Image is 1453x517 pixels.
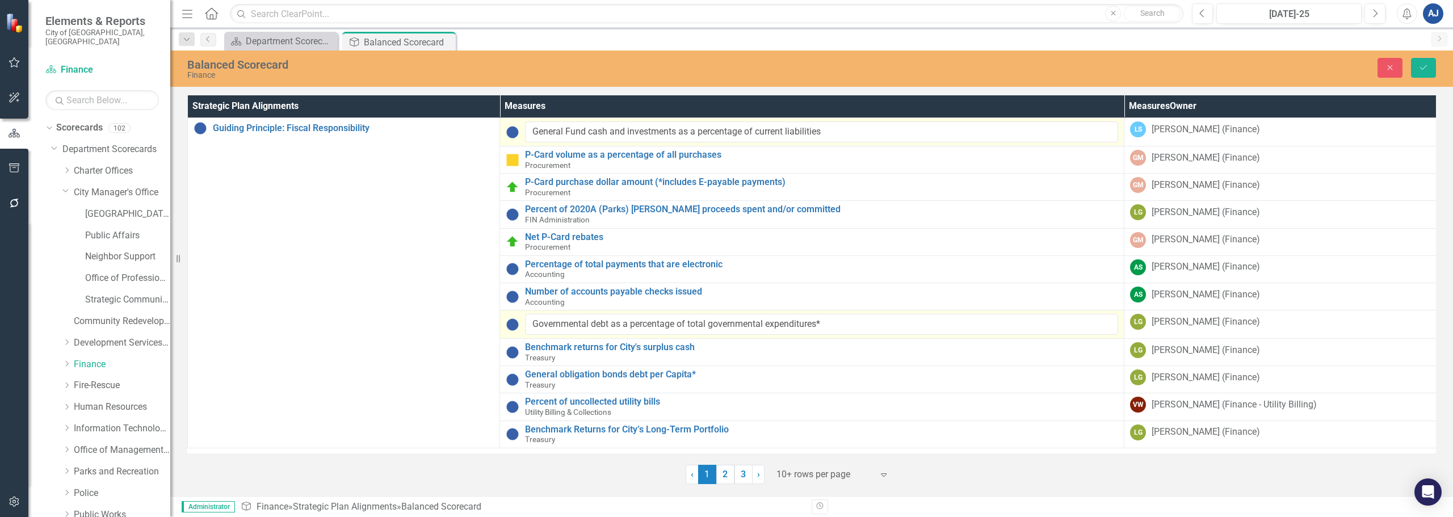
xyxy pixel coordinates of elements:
a: General obligation bonds debt per Capita* [525,369,1118,380]
div: GM [1130,150,1146,166]
img: ClearPoint Strategy [6,13,26,33]
div: GM [1130,232,1146,248]
div: LG [1130,314,1146,330]
div: LG [1130,369,1146,385]
a: Fire-Rescue [74,379,170,392]
a: 3 [734,465,753,484]
div: [PERSON_NAME] (Finance) [1152,344,1260,357]
div: [PERSON_NAME] (Finance) [1152,288,1260,301]
span: Accounting [525,270,565,279]
img: Monitoring Progress [506,153,519,167]
div: [PERSON_NAME] (Finance) [1152,179,1260,192]
div: AS [1130,287,1146,302]
span: Treasury [525,353,555,362]
span: Utility Billing & Collections [525,407,611,417]
div: [PERSON_NAME] (Finance) [1152,152,1260,165]
span: Elements & Reports [45,14,159,28]
a: Charter Offices [74,165,170,178]
input: Search ClearPoint... [230,4,1183,24]
a: Percent of 2020A (Parks) [PERSON_NAME] proceeds spent and/or committed [525,204,1118,215]
span: Procurement [525,161,570,170]
a: Police [74,487,170,500]
div: 102 [108,123,131,133]
a: [GEOGRAPHIC_DATA] [85,208,170,221]
span: Treasury [525,435,555,444]
a: Strategic Plan Alignments [293,501,397,512]
div: GM [1130,177,1146,193]
a: P-Card purchase dollar amount (*includes E-payable payments) [525,177,1118,187]
a: Scorecards [56,121,103,134]
a: Number of accounts payable checks issued [525,287,1118,297]
img: Information Unavailable [506,208,519,221]
a: Benchmark returns for City's surplus cash [525,342,1118,352]
div: [PERSON_NAME] (Finance - Utility Billing) [1152,398,1317,411]
a: Finance [257,501,288,512]
a: Neighbor Support [85,250,170,263]
a: Information Technology Services [74,422,170,435]
div: [DATE]-25 [1220,7,1358,21]
a: Guiding Principle: Fiscal Responsibility [213,123,494,133]
img: Information Unavailable [506,346,519,359]
a: Office of Management and Budget [74,444,170,457]
div: » » [241,501,803,514]
div: Balanced Scorecard [364,35,453,49]
img: Information Unavailable [506,262,519,276]
a: Finance [45,64,159,77]
a: Department Scorecards [62,143,170,156]
small: City of [GEOGRAPHIC_DATA], [GEOGRAPHIC_DATA] [45,28,159,47]
a: Development Services Department [74,337,170,350]
a: 2 [716,465,734,484]
img: Information Unavailable [506,290,519,304]
span: Procurement [525,242,570,251]
a: Percent of uncollected utility bills [525,397,1118,407]
img: Information Unavailable [506,373,519,386]
a: Net P-Card rebates [525,232,1118,242]
button: AJ [1423,3,1443,24]
img: Information Unavailable [194,121,207,135]
img: Proceeding as Planned [506,235,519,249]
img: Information Unavailable [506,125,519,139]
img: Information Unavailable [506,400,519,414]
span: Accounting [525,297,565,306]
a: Public Affairs [85,229,170,242]
div: Finance [187,71,896,79]
div: LG [1130,424,1146,440]
input: Name [525,314,1118,335]
span: Procurement [525,188,570,197]
div: Balanced Scorecard [401,501,481,512]
button: [DATE]-25 [1216,3,1362,24]
a: Percentage of total payments that are electronic [525,259,1118,270]
a: Strategic Communication [85,293,170,306]
div: [PERSON_NAME] (Finance) [1152,260,1260,274]
div: Open Intercom Messenger [1414,478,1442,506]
span: Administrator [182,501,235,512]
div: AS [1130,259,1146,275]
div: LG [1130,342,1146,358]
div: [PERSON_NAME] (Finance) [1152,123,1260,136]
div: [PERSON_NAME] (Finance) [1152,206,1260,219]
div: VW [1130,397,1146,413]
a: Human Resources [74,401,170,414]
div: LG [1130,204,1146,220]
input: Search Below... [45,90,159,110]
a: Community Redevelopment Agency [74,315,170,328]
div: [PERSON_NAME] (Finance) [1152,316,1260,329]
div: LS [1130,121,1146,137]
span: Search [1140,9,1165,18]
div: Balanced Scorecard [187,58,896,71]
span: 1 [698,465,716,484]
a: Finance [74,358,170,371]
span: ‹ [691,469,694,480]
div: [PERSON_NAME] (Finance) [1152,426,1260,439]
a: Parks and Recreation [74,465,170,478]
span: FIN Administration [525,215,590,224]
div: [PERSON_NAME] (Finance) [1152,371,1260,384]
a: City Manager's Office [74,186,170,199]
button: Search [1124,6,1181,22]
span: Treasury [525,380,555,389]
span: › [757,469,760,480]
img: Information Unavailable [506,318,519,331]
div: Department Scorecard [246,34,335,48]
a: Office of Professional Standards [85,272,170,285]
